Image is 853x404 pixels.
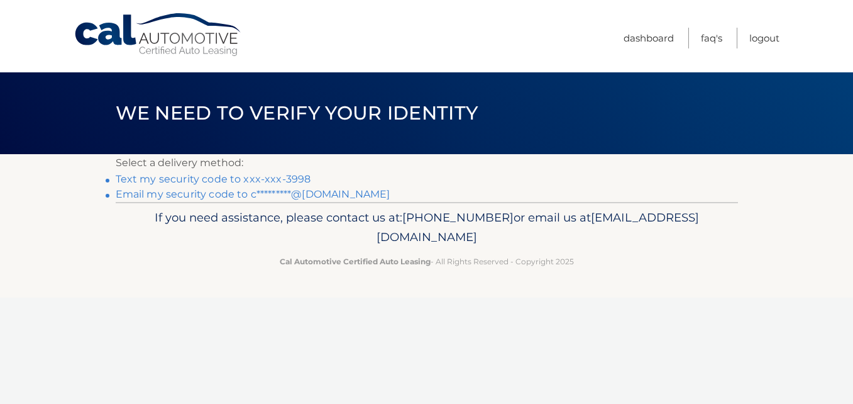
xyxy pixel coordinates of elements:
span: We need to verify your identity [116,101,478,125]
p: Select a delivery method: [116,154,738,172]
span: [PHONE_NUMBER] [402,210,514,225]
a: Email my security code to c*********@[DOMAIN_NAME] [116,188,390,200]
strong: Cal Automotive Certified Auto Leasing [280,257,431,266]
a: Text my security code to xxx-xxx-3998 [116,173,311,185]
a: FAQ's [701,28,722,48]
p: If you need assistance, please contact us at: or email us at [124,208,730,248]
a: Logout [749,28,779,48]
p: - All Rights Reserved - Copyright 2025 [124,255,730,268]
a: Cal Automotive [74,13,243,57]
a: Dashboard [624,28,674,48]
